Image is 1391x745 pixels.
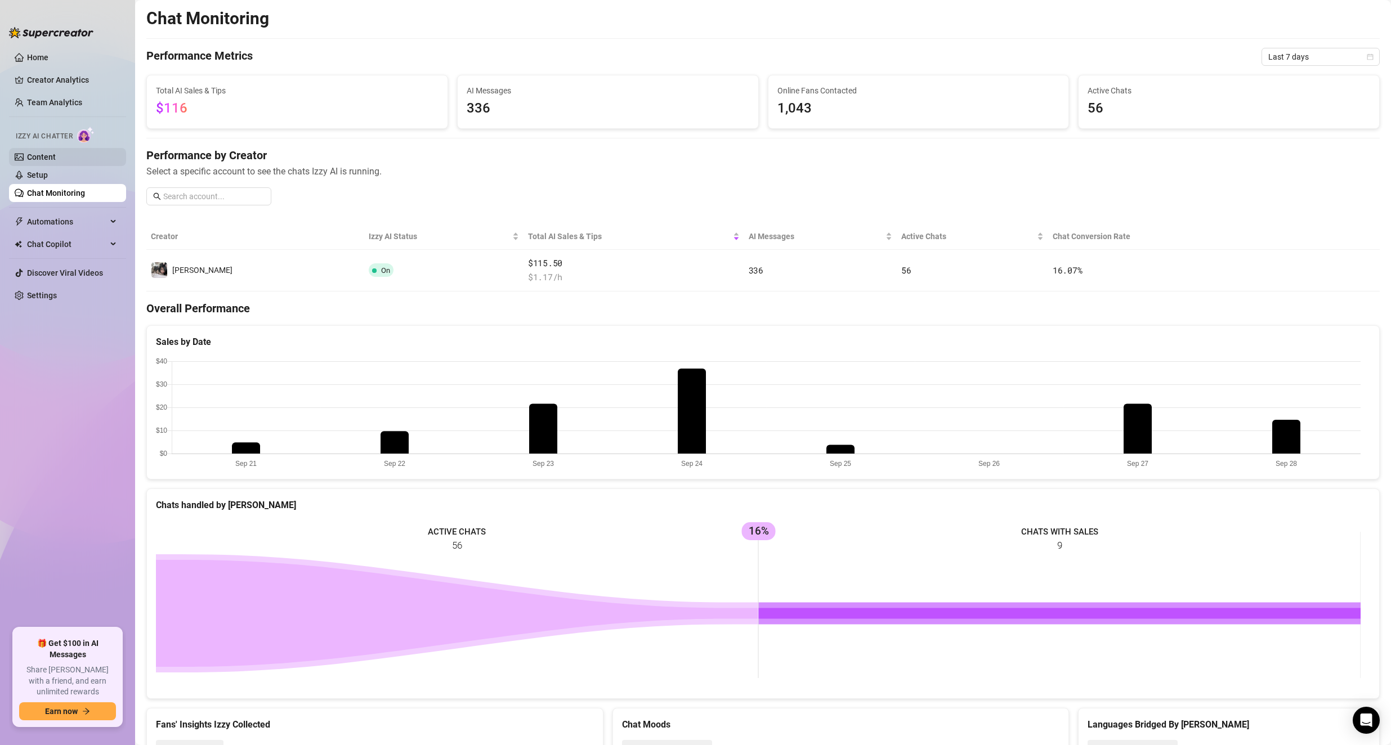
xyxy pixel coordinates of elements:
[777,84,1060,97] span: Online Fans Contacted
[524,223,744,250] th: Total AI Sales & Tips
[1053,264,1082,276] span: 16.07 %
[156,100,187,116] span: $116
[528,257,739,270] span: $115.50
[749,230,883,243] span: AI Messages
[19,665,116,698] span: Share [PERSON_NAME] with a friend, and earn unlimited rewards
[901,264,911,276] span: 56
[364,223,524,250] th: Izzy AI Status
[19,638,116,660] span: 🎁 Get $100 in AI Messages
[467,98,749,119] span: 336
[897,223,1048,250] th: Active Chats
[151,262,167,278] img: Ellie
[153,192,161,200] span: search
[156,498,1370,512] div: Chats handled by [PERSON_NAME]
[749,264,763,276] span: 336
[901,230,1035,243] span: Active Chats
[27,268,103,277] a: Discover Viral Videos
[19,702,116,720] button: Earn nowarrow-right
[15,217,24,226] span: thunderbolt
[27,291,57,300] a: Settings
[9,27,93,38] img: logo-BBDzfeDw.svg
[156,84,439,97] span: Total AI Sales & Tips
[45,707,78,716] span: Earn now
[27,170,48,179] a: Setup
[16,131,73,142] span: Izzy AI Chatter
[1088,717,1370,731] div: Languages Bridged By [PERSON_NAME]
[146,147,1380,163] h4: Performance by Creator
[777,98,1060,119] span: 1,043
[163,190,265,203] input: Search account...
[381,266,390,275] span: On
[77,127,95,143] img: AI Chatter
[27,189,85,198] a: Chat Monitoring
[146,8,269,29] h2: Chat Monitoring
[369,230,510,243] span: Izzy AI Status
[27,152,56,161] a: Content
[1367,53,1374,60] span: calendar
[1048,223,1256,250] th: Chat Conversion Rate
[622,717,1060,731] div: Chat Moods
[82,707,90,715] span: arrow-right
[146,164,1380,178] span: Select a specific account to see the chats Izzy AI is running.
[27,71,117,89] a: Creator Analytics
[156,717,594,731] div: Fans' Insights Izzy Collected
[156,335,1370,349] div: Sales by Date
[467,84,749,97] span: AI Messages
[27,213,107,231] span: Automations
[1088,98,1370,119] span: 56
[1268,48,1373,65] span: Last 7 days
[1088,84,1370,97] span: Active Chats
[172,266,232,275] span: [PERSON_NAME]
[27,98,82,107] a: Team Analytics
[528,271,739,284] span: $ 1.17 /h
[146,300,1380,316] h4: Overall Performance
[146,48,253,66] h4: Performance Metrics
[528,230,730,243] span: Total AI Sales & Tips
[15,240,22,248] img: Chat Copilot
[27,53,48,62] a: Home
[27,235,107,253] span: Chat Copilot
[146,223,364,250] th: Creator
[744,223,897,250] th: AI Messages
[1353,707,1380,734] div: Open Intercom Messenger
